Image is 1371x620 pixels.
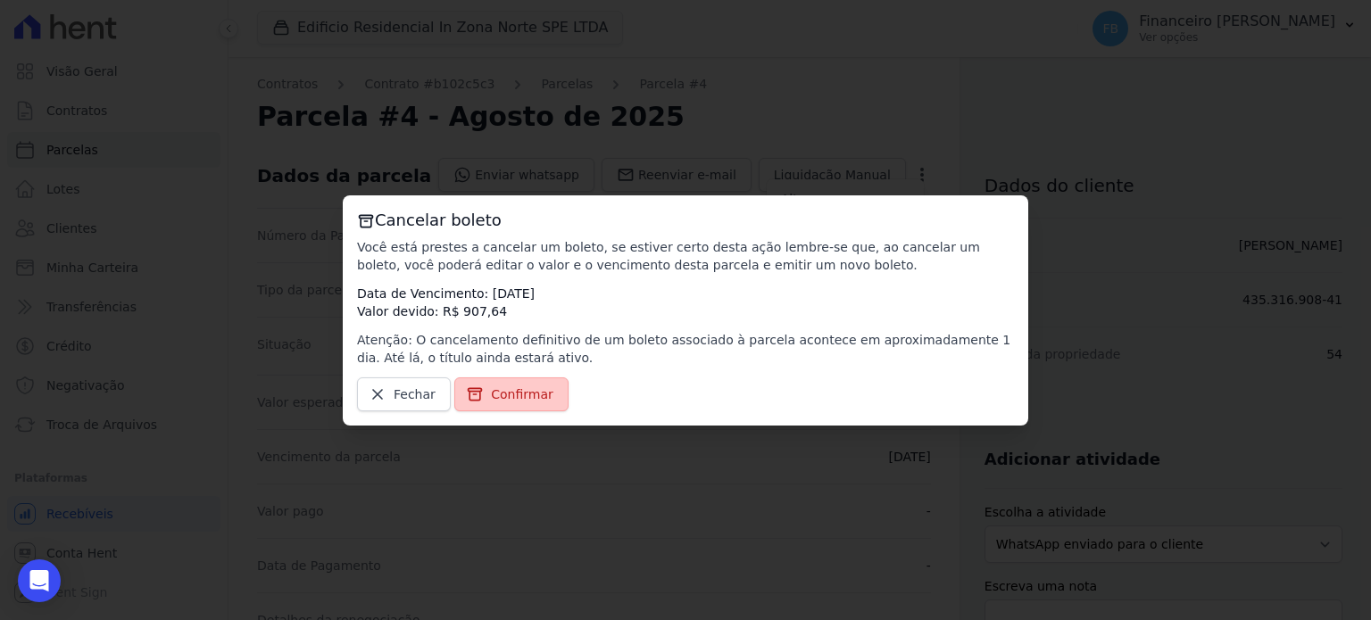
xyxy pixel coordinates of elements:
p: Atenção: O cancelamento definitivo de um boleto associado à parcela acontece em aproximadamente 1... [357,331,1014,367]
span: Confirmar [491,385,553,403]
p: Data de Vencimento: [DATE] Valor devido: R$ 907,64 [357,285,1014,320]
a: Fechar [357,377,451,411]
span: Fechar [394,385,436,403]
a: Confirmar [454,377,569,411]
h3: Cancelar boleto [357,210,1014,231]
p: Você está prestes a cancelar um boleto, se estiver certo desta ação lembre-se que, ao cancelar um... [357,238,1014,274]
div: Open Intercom Messenger [18,559,61,602]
